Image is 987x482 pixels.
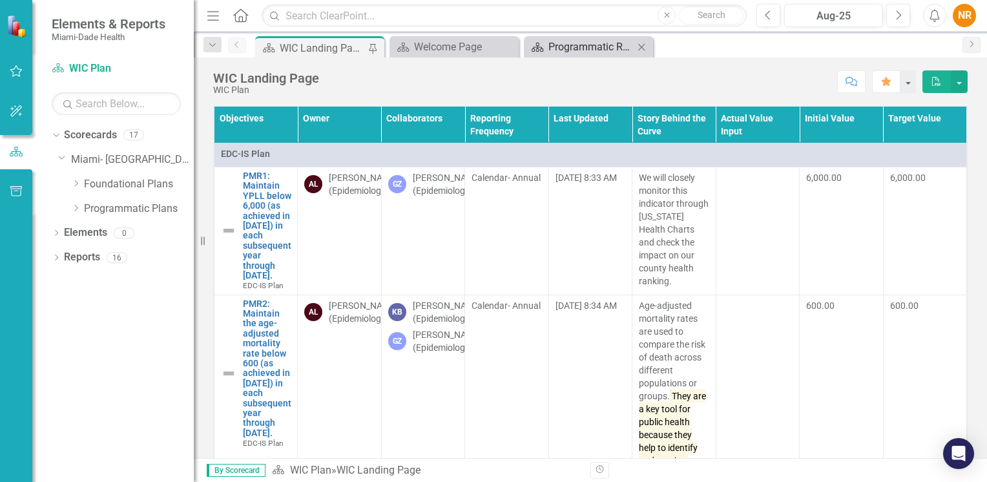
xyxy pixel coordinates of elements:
[890,300,919,311] span: 600.00
[84,177,194,192] a: Foundational Plans
[890,173,926,183] span: 6,000.00
[213,71,319,85] div: WIC Landing Page
[71,152,194,167] a: Miami- [GEOGRAPHIC_DATA]
[337,464,421,476] div: WIC Landing Page
[272,463,581,478] div: »
[52,61,181,76] a: WIC Plan
[64,128,117,143] a: Scorecards
[52,92,181,115] input: Search Below...
[388,332,406,350] div: GZ
[527,39,634,55] a: Programmatic Report
[107,252,127,263] div: 16
[639,300,705,401] span: Age-adjusted mortality rates are used to compare the risk of death across different populations o...
[243,171,291,280] a: PMR1: Maintain YPLL below 6,000 (as achieved in [DATE]) in each subsequent year through [DATE].
[243,439,284,448] span: EDC-IS Plan
[679,6,743,25] button: Search
[221,366,236,381] img: Not Defined
[548,39,634,55] div: Programmatic Report
[52,16,165,32] span: Elements & Reports
[388,175,406,193] div: GZ
[329,171,398,197] div: [PERSON_NAME] (Epidemiology)
[393,39,515,55] a: Welcome Page
[413,328,482,354] div: [PERSON_NAME] (Epidemiology)
[472,171,541,184] div: Calendar- Annual
[280,40,365,56] div: WIC Landing Page
[213,85,319,95] div: WIC Plan
[64,225,107,240] a: Elements
[52,32,165,42] small: Miami-Dade Health
[221,149,270,159] span: EDC-IS Plan
[698,10,725,20] span: Search
[207,464,265,477] span: By Scorecard
[413,299,482,325] div: [PERSON_NAME] (Epidemiology)
[414,39,515,55] div: Welcome Page
[304,303,322,321] div: AL
[789,8,878,24] div: Aug-25
[84,202,194,216] a: Programmatic Plans
[64,250,100,265] a: Reports
[472,299,541,312] div: Calendar- Annual
[556,299,625,312] div: [DATE] 8:34 AM
[6,15,29,37] img: ClearPoint Strategy
[556,171,625,184] div: [DATE] 8:33 AM
[413,171,482,197] div: [PERSON_NAME] (Epidemiology)
[388,303,406,321] div: KB
[243,299,291,438] a: PMR2: Maintain the age-adjusted mortality rate below 600 (as achieved in [DATE]) in each subseque...
[639,389,706,481] mark: They are a key tool for public health because they help to identify and monitor health trends.
[806,300,835,311] span: 600.00
[943,438,974,469] div: Open Intercom Messenger
[221,223,236,238] img: Not Defined
[639,171,709,288] p: We will closely monitor this indicator through [US_STATE] Health Charts and check the impact on o...
[123,130,144,141] div: 17
[304,175,322,193] div: AL
[262,5,747,27] input: Search ClearPoint...
[329,299,398,325] div: [PERSON_NAME] (Epidemiology)
[243,281,284,290] span: EDC-IS Plan
[806,173,842,183] span: 6,000.00
[784,4,883,27] button: Aug-25
[953,4,976,27] button: NR
[114,227,134,238] div: 0
[290,464,331,476] a: WIC Plan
